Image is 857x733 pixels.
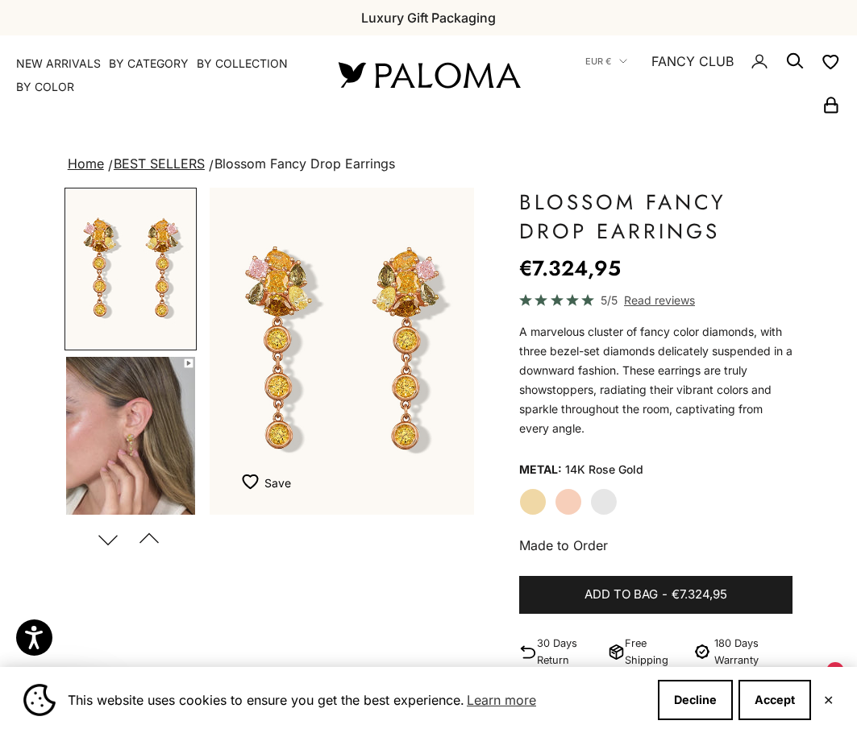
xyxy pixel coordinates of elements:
[519,458,562,482] legend: Metal:
[585,54,611,68] span: EUR €
[519,535,793,556] p: Made to Order
[242,474,264,490] img: wishlist
[624,291,695,309] span: Read reviews
[658,680,733,720] button: Decline
[464,688,539,712] a: Learn more
[64,355,197,518] button: Go to item 4
[210,188,475,515] img: #RoseGold
[114,155,205,172] a: BEST SELLERS
[23,684,56,716] img: Cookie banner
[585,585,658,605] span: Add to bag
[64,188,197,350] button: Go to item 2
[66,357,195,516] img: #YellowGold #RoseGold #WhiteGold
[68,688,645,712] span: This website uses cookies to ensure you get the best experience.
[625,635,684,669] p: Free Shipping
[64,153,793,176] nav: breadcrumbs
[16,56,300,95] nav: Primary navigation
[519,188,793,246] h1: Blossom Fancy Drop Earrings
[361,7,496,28] p: Luxury Gift Packaging
[16,56,101,72] a: NEW ARRIVALS
[565,458,643,482] variant-option-value: 14K Rose Gold
[68,155,104,172] a: Home
[519,322,793,438] p: A marvelous cluster of fancy color diamonds, with three bezel-set diamonds delicately suspended i...
[66,189,195,349] img: #RoseGold
[714,635,793,669] p: 180 Days Warranty
[519,291,793,309] a: 5/5 Read reviews
[537,635,601,669] p: 30 Days Return
[601,291,618,309] span: 5/5
[519,252,621,284] sale-price: €7.324,95
[672,585,727,605] span: €7.324,95
[651,51,734,72] a: FANCY CLUB
[823,695,834,705] button: Close
[738,680,811,720] button: Accept
[214,155,395,172] span: Blossom Fancy Drop Earrings
[585,54,627,68] button: EUR €
[197,56,288,72] summary: By Collection
[558,35,842,114] nav: Secondary navigation
[109,56,189,72] summary: By Category
[242,466,291,499] button: Add to Wishlist
[519,576,793,615] button: Add to bag-€7.324,95
[16,79,74,95] summary: By Color
[210,188,475,515] div: Item 2 of 13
